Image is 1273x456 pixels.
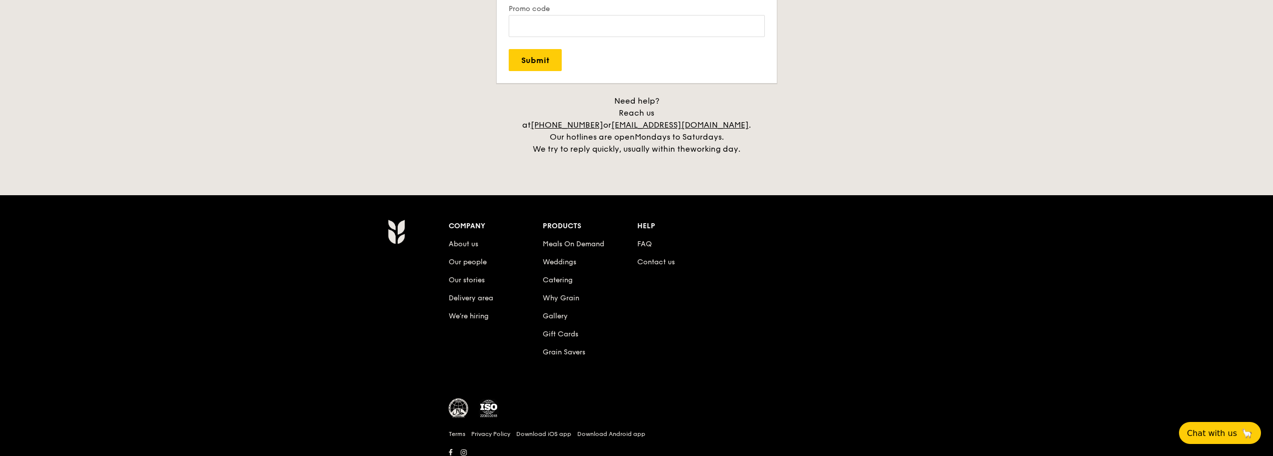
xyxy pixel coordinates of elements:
a: Our people [449,258,487,266]
img: AYc88T3wAAAABJRU5ErkJggg== [388,219,405,244]
span: Mondays to Saturdays. [635,132,724,142]
a: Contact us [637,258,675,266]
div: Help [637,219,732,233]
span: Chat with us [1187,428,1237,438]
a: Grain Savers [543,348,585,356]
a: We’re hiring [449,312,489,320]
a: Why Grain [543,294,579,302]
img: MUIS Halal Certified [449,398,469,418]
a: FAQ [637,240,652,248]
a: Our stories [449,276,485,284]
a: Delivery area [449,294,493,302]
div: Company [449,219,543,233]
div: Products [543,219,637,233]
span: 🦙 [1241,427,1253,439]
button: Chat with us🦙 [1179,422,1261,444]
input: Submit [509,49,562,71]
img: ISO Certified [479,398,499,418]
a: About us [449,240,478,248]
a: Download iOS app [516,430,571,438]
a: Terms [449,430,465,438]
a: Meals On Demand [543,240,604,248]
a: Gallery [543,312,568,320]
div: Need help? Reach us at or . Our hotlines are open We try to reply quickly, usually within the [512,95,762,155]
a: Download Android app [577,430,645,438]
a: Privacy Policy [471,430,510,438]
a: [PHONE_NUMBER] [531,120,603,130]
span: working day. [690,144,740,154]
a: [EMAIL_ADDRESS][DOMAIN_NAME] [611,120,749,130]
a: Weddings [543,258,576,266]
a: Catering [543,276,573,284]
a: Gift Cards [543,330,578,338]
label: Promo code [509,5,765,13]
